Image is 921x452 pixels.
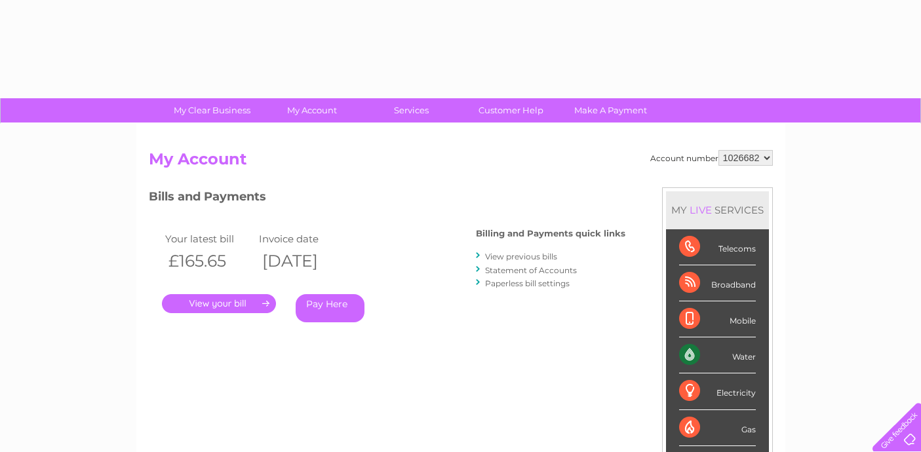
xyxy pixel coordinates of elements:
div: MY SERVICES [666,191,769,229]
a: My Account [258,98,366,122]
div: Telecoms [679,229,756,265]
a: View previous bills [485,252,557,261]
a: Statement of Accounts [485,265,577,275]
a: Customer Help [457,98,565,122]
a: . [162,294,276,313]
div: Gas [679,410,756,446]
div: Electricity [679,373,756,409]
div: Water [679,337,756,373]
a: My Clear Business [158,98,266,122]
div: LIVE [687,204,715,216]
div: Mobile [679,301,756,337]
div: Broadband [679,265,756,301]
a: Paperless bill settings [485,278,570,288]
h3: Bills and Payments [149,187,625,210]
th: [DATE] [256,248,350,274]
a: Pay Here [296,294,364,322]
td: Your latest bill [162,230,256,248]
a: Services [357,98,465,122]
th: £165.65 [162,248,256,274]
td: Invoice date [256,230,350,248]
a: Make A Payment [557,98,665,122]
h2: My Account [149,150,773,175]
div: Account number [650,150,773,166]
h4: Billing and Payments quick links [476,229,625,238]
